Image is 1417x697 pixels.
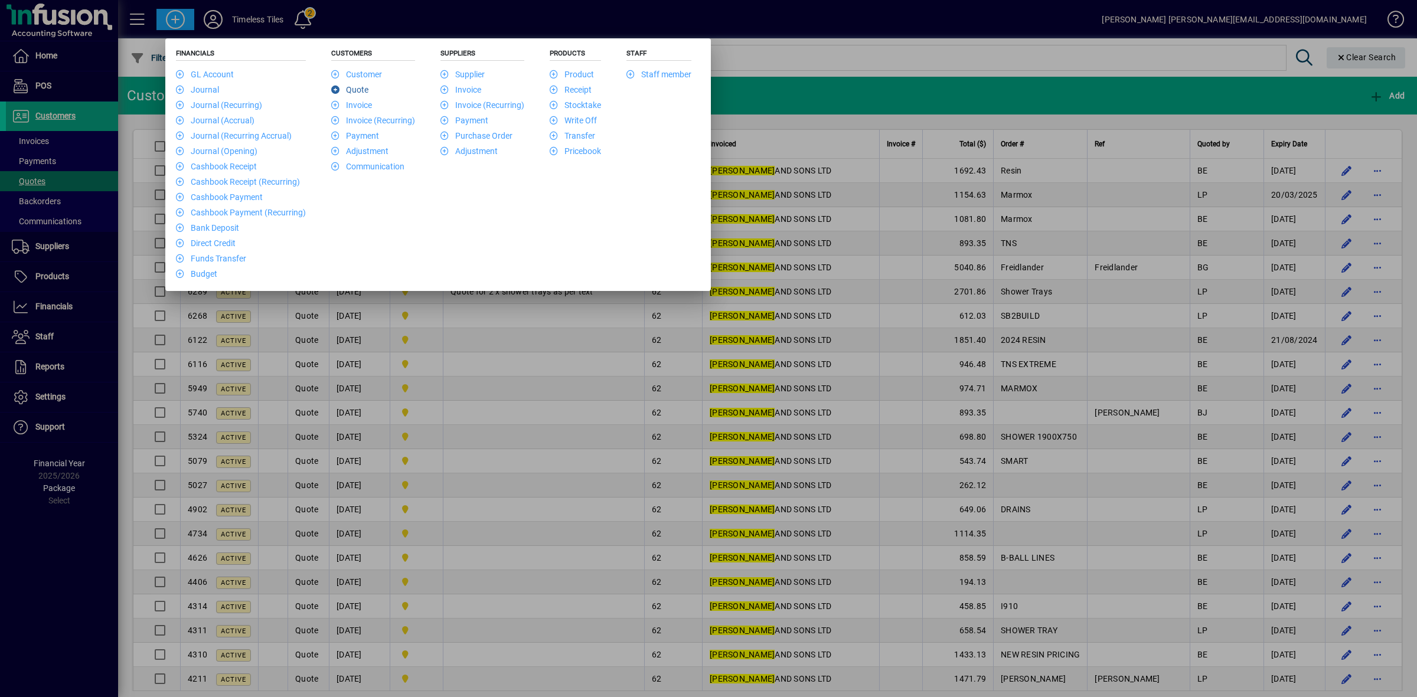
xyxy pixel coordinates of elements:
a: Funds Transfer [176,254,246,263]
h5: Suppliers [440,49,524,61]
h5: Products [550,49,601,61]
a: Quote [331,85,368,94]
a: Cashbook Receipt [176,162,257,171]
h5: Financials [176,49,306,61]
a: Invoice (Recurring) [331,116,415,125]
a: Budget [176,269,217,279]
a: Stocktake [550,100,601,110]
a: Adjustment [331,146,388,156]
a: Invoice [331,100,372,110]
a: Customer [331,70,382,79]
a: Adjustment [440,146,498,156]
a: Direct Credit [176,238,236,248]
a: Supplier [440,70,485,79]
a: Write Off [550,116,597,125]
a: Cashbook Receipt (Recurring) [176,177,300,186]
a: Invoice (Recurring) [440,100,524,110]
a: Payment [440,116,488,125]
a: Cashbook Payment (Recurring) [176,208,306,217]
a: Invoice [440,85,481,94]
a: Communication [331,162,404,171]
a: Purchase Order [440,131,512,140]
a: Journal (Recurring Accrual) [176,131,292,140]
a: Journal (Opening) [176,146,257,156]
a: Transfer [550,131,595,140]
a: Receipt [550,85,592,94]
a: Journal (Accrual) [176,116,254,125]
h5: Staff [626,49,691,61]
a: Journal (Recurring) [176,100,262,110]
h5: Customers [331,49,415,61]
a: GL Account [176,70,234,79]
a: Staff member [626,70,691,79]
a: Bank Deposit [176,223,239,233]
a: Payment [331,131,379,140]
a: Pricebook [550,146,601,156]
a: Product [550,70,594,79]
a: Cashbook Payment [176,192,263,202]
a: Journal [176,85,219,94]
